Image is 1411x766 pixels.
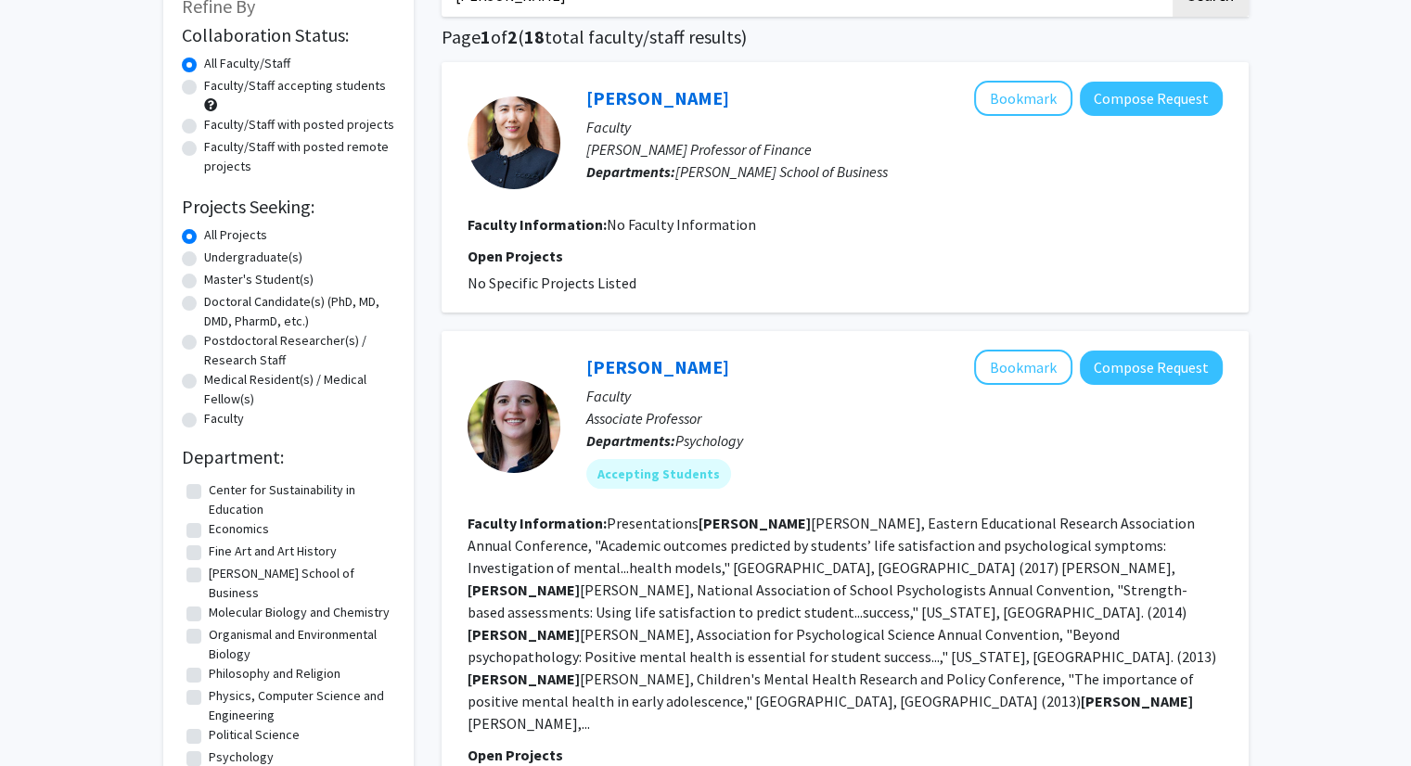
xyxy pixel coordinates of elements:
[586,116,1223,138] p: Faculty
[204,137,395,176] label: Faculty/Staff with posted remote projects
[468,625,580,644] b: [PERSON_NAME]
[675,162,888,181] span: [PERSON_NAME] School of Business
[507,25,518,48] span: 2
[204,370,395,409] label: Medical Resident(s) / Medical Fellow(s)
[209,664,340,683] label: Philosophy and Religion
[209,542,337,561] label: Fine Art and Art History
[182,24,395,46] h2: Collaboration Status:
[524,25,545,48] span: 18
[468,744,1223,766] p: Open Projects
[699,514,811,532] b: [PERSON_NAME]
[204,409,244,428] label: Faculty
[675,431,743,450] span: Psychology
[204,115,394,134] label: Faculty/Staff with posted projects
[204,331,395,370] label: Postdoctoral Researcher(s) / Research Staff
[586,138,1223,160] p: [PERSON_NAME] Professor of Finance
[586,355,729,378] a: [PERSON_NAME]
[209,603,390,622] label: Molecular Biology and Chemistry
[209,480,391,519] label: Center for Sustainability in Education
[182,446,395,468] h2: Department:
[974,81,1072,116] button: Add Susan Ji to Bookmarks
[204,54,290,73] label: All Faculty/Staff
[1081,692,1193,710] b: [PERSON_NAME]
[468,274,636,292] span: No Specific Projects Listed
[209,519,269,539] label: Economics
[209,725,300,745] label: Political Science
[586,86,729,109] a: [PERSON_NAME]
[1080,351,1223,385] button: Compose Request to Susan Antaramian
[468,215,607,234] b: Faculty Information:
[586,385,1223,407] p: Faculty
[468,245,1223,267] p: Open Projects
[209,686,391,725] label: Physics, Computer Science and Engineering
[468,670,580,688] b: [PERSON_NAME]
[204,248,302,267] label: Undergraduate(s)
[204,225,267,245] label: All Projects
[586,162,675,181] b: Departments:
[204,292,395,331] label: Doctoral Candidate(s) (PhD, MD, DMD, PharmD, etc.)
[204,76,386,96] label: Faculty/Staff accepting students
[586,459,731,489] mat-chip: Accepting Students
[468,514,607,532] b: Faculty Information:
[442,26,1249,48] h1: Page of ( total faculty/staff results)
[607,215,756,234] span: No Faculty Information
[481,25,491,48] span: 1
[974,350,1072,385] button: Add Susan Antaramian to Bookmarks
[468,581,580,599] b: [PERSON_NAME]
[468,514,1216,733] fg-read-more: Presentations [PERSON_NAME], Eastern Educational Research Association Annual Conference, "Academi...
[182,196,395,218] h2: Projects Seeking:
[1080,82,1223,116] button: Compose Request to Susan Ji
[209,564,391,603] label: [PERSON_NAME] School of Business
[586,431,675,450] b: Departments:
[14,683,79,752] iframe: Chat
[209,625,391,664] label: Organismal and Environmental Biology
[586,407,1223,429] p: Associate Professor
[204,270,314,289] label: Master's Student(s)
